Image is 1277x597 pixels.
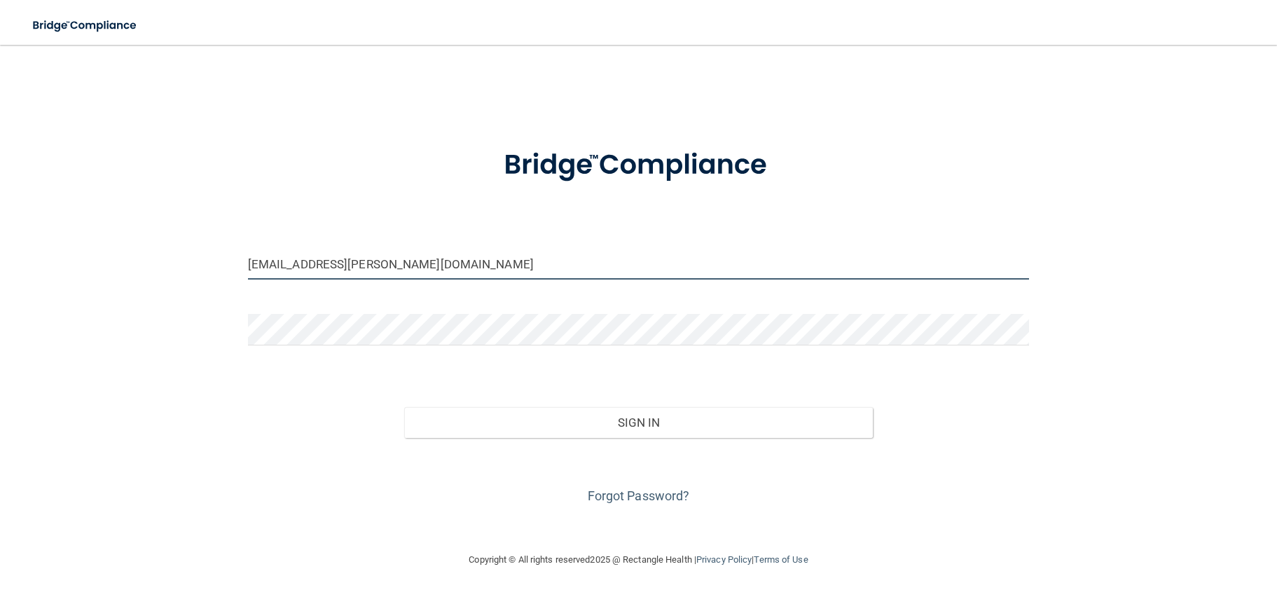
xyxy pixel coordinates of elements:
[383,537,895,582] div: Copyright © All rights reserved 2025 @ Rectangle Health | |
[248,248,1030,280] input: Email
[404,407,873,438] button: Sign In
[21,11,150,40] img: bridge_compliance_login_screen.278c3ca4.svg
[754,554,808,565] a: Terms of Use
[475,129,801,202] img: bridge_compliance_login_screen.278c3ca4.svg
[696,554,752,565] a: Privacy Policy
[588,488,690,503] a: Forgot Password?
